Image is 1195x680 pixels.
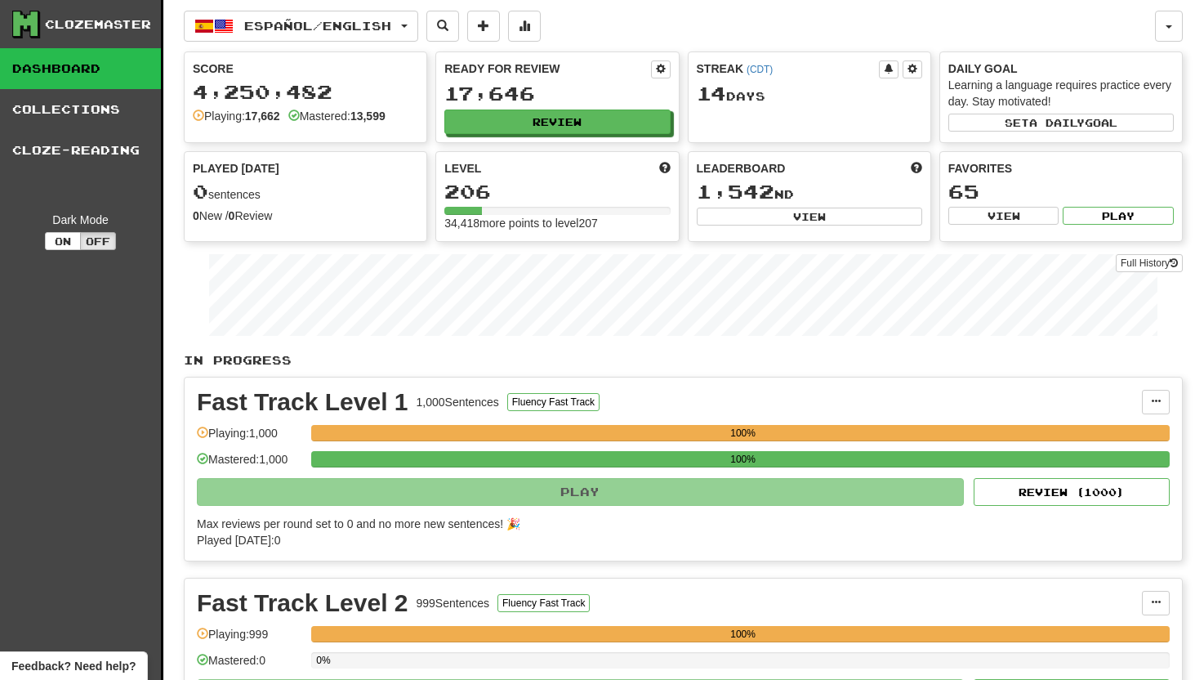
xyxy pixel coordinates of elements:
[497,594,590,612] button: Fluency Fast Track
[974,478,1170,506] button: Review (1000)
[444,160,481,177] span: Level
[444,110,670,134] button: Review
[948,60,1174,77] div: Daily Goal
[197,478,964,506] button: Play
[193,208,418,224] div: New / Review
[444,83,670,104] div: 17,646
[948,160,1174,177] div: Favorites
[197,425,303,452] div: Playing: 1,000
[197,652,303,679] div: Mastered: 0
[316,626,1170,642] div: 100%
[948,114,1174,132] button: Seta dailygoal
[316,425,1170,441] div: 100%
[197,516,1160,532] div: Max reviews per round set to 0 and no more new sentences! 🎉
[288,108,386,124] div: Mastered:
[1116,254,1183,272] a: Full History
[193,108,280,124] div: Playing:
[911,160,922,177] span: This week in points, UTC
[350,110,386,123] strong: 13,599
[697,82,726,105] span: 14
[697,208,922,226] button: View
[507,393,600,411] button: Fluency Fast Track
[197,390,408,414] div: Fast Track Level 1
[193,82,418,102] div: 4,250,482
[197,626,303,653] div: Playing: 999
[426,11,459,42] button: Search sentences
[229,209,235,222] strong: 0
[1029,117,1085,128] span: a daily
[508,11,541,42] button: More stats
[193,60,418,77] div: Score
[11,658,136,674] span: Open feedback widget
[659,160,671,177] span: Score more points to level up
[193,180,208,203] span: 0
[193,181,418,203] div: sentences
[316,451,1170,467] div: 100%
[697,60,879,77] div: Streak
[697,180,774,203] span: 1,542
[184,352,1183,369] p: In Progress
[1063,207,1174,225] button: Play
[245,110,280,123] strong: 17,662
[747,64,773,75] a: (CDT)
[80,232,116,250] button: Off
[197,451,303,478] div: Mastered: 1,000
[244,19,391,33] span: Español / English
[444,215,670,231] div: 34,418 more points to level 207
[45,232,81,250] button: On
[417,394,499,410] div: 1,000 Sentences
[948,181,1174,202] div: 65
[948,77,1174,110] div: Learning a language requires practice every day. Stay motivated!
[45,16,151,33] div: Clozemaster
[197,591,408,615] div: Fast Track Level 2
[444,60,650,77] div: Ready for Review
[697,160,786,177] span: Leaderboard
[697,83,922,105] div: Day s
[467,11,500,42] button: Add sentence to collection
[417,595,490,611] div: 999 Sentences
[197,534,280,547] span: Played [DATE]: 0
[444,181,670,202] div: 206
[12,212,149,228] div: Dark Mode
[948,207,1059,225] button: View
[184,11,418,42] button: Español/English
[697,181,922,203] div: nd
[193,160,279,177] span: Played [DATE]
[193,209,199,222] strong: 0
